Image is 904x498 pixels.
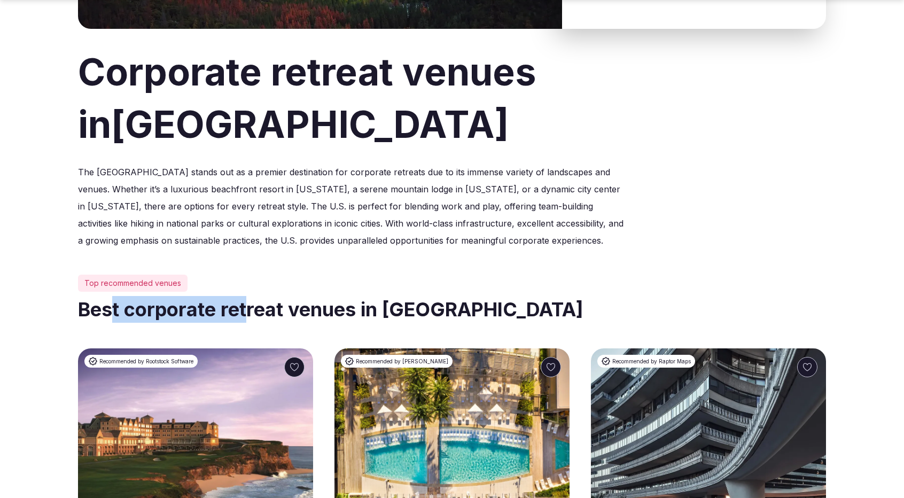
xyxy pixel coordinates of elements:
span: Recommended by Rootstock Software [99,357,193,365]
span: Recommended by [PERSON_NAME] [356,357,448,365]
div: Top recommended venues [78,275,188,292]
h2: Best corporate retreat venues in [GEOGRAPHIC_DATA] [78,296,826,323]
p: The [GEOGRAPHIC_DATA] stands out as a premier destination for corporate retreats due to its immen... [78,164,625,249]
span: Recommended by Raptor Maps [612,357,691,365]
h1: Corporate retreat venues in [GEOGRAPHIC_DATA] [78,46,826,151]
